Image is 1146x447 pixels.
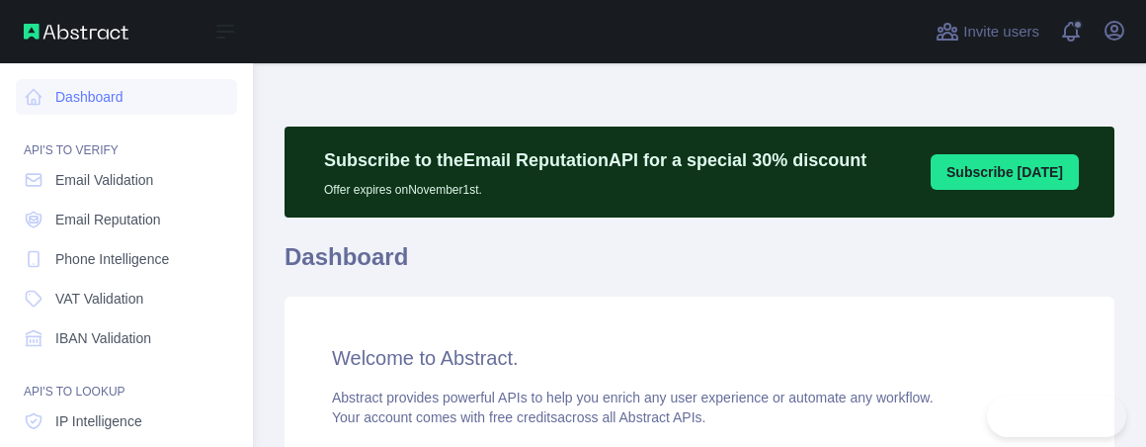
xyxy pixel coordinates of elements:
span: IBAN Validation [55,328,151,348]
a: Email Reputation [16,202,237,237]
a: IBAN Validation [16,320,237,356]
span: Abstract provides powerful APIs to help you enrich any user experience or automate any workflow. [332,390,934,405]
iframe: Toggle Customer Support [987,396,1126,437]
a: VAT Validation [16,281,237,316]
span: Phone Intelligence [55,249,169,269]
p: Subscribe to the Email Reputation API for a special 30 % discount [324,146,866,174]
span: Email Validation [55,170,153,190]
a: Phone Intelligence [16,241,237,277]
span: free credits [489,409,557,425]
p: Offer expires on November 1st. [324,174,866,198]
span: Email Reputation [55,210,161,229]
a: Email Validation [16,162,237,198]
div: API'S TO VERIFY [16,119,237,158]
button: Subscribe [DATE] [931,154,1079,190]
h3: Welcome to Abstract. [332,344,1067,372]
span: Your account comes with across all Abstract APIs. [332,409,705,425]
span: Invite users [963,21,1039,44]
h1: Dashboard [285,241,1114,289]
button: Invite users [932,16,1043,47]
span: IP Intelligence [55,411,142,431]
a: IP Intelligence [16,403,237,439]
img: Abstract API [24,24,128,40]
span: VAT Validation [55,289,143,309]
a: Dashboard [16,79,237,115]
div: API'S TO LOOKUP [16,360,237,400]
